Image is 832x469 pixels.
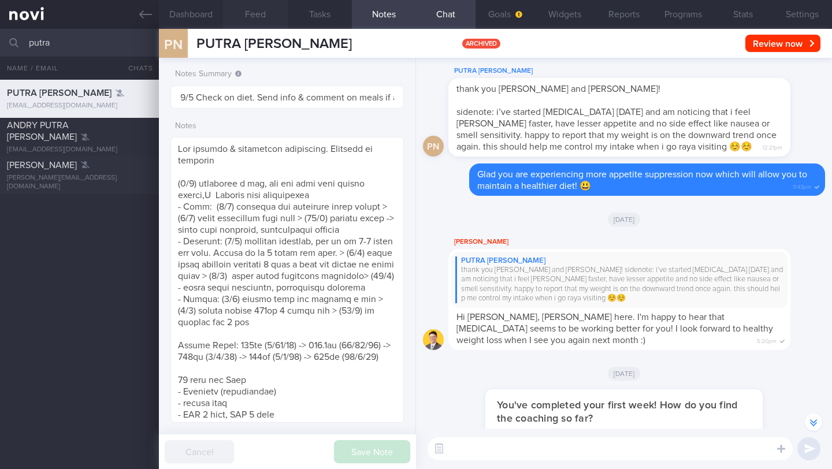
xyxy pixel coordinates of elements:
[175,121,399,132] label: Notes
[152,22,195,66] div: PN
[497,399,751,425] div: You've completed your first week! How do you find the coaching so far?
[7,161,77,170] span: [PERSON_NAME]
[448,64,825,78] div: PUTRA [PERSON_NAME]
[793,180,811,191] span: 11:43pm
[608,213,641,226] span: [DATE]
[456,107,777,151] span: sidenote: i’ve started [MEDICAL_DATA] [DATE] and am noticing that i feel [PERSON_NAME] faster, ha...
[745,35,820,52] button: Review now
[7,121,77,142] span: ANDRY PUTRA [PERSON_NAME]
[7,88,112,98] span: PUTRA [PERSON_NAME]
[608,367,641,381] span: [DATE]
[113,57,159,80] button: Chats
[763,141,782,152] span: 12:21pm
[456,84,660,94] span: thank you [PERSON_NAME] and [PERSON_NAME]!
[455,256,783,266] div: PUTRA [PERSON_NAME]
[175,69,399,80] label: Notes Summary
[462,39,500,49] span: archived
[448,235,825,249] div: [PERSON_NAME]
[455,266,783,303] div: thank you [PERSON_NAME] and [PERSON_NAME]! sidenote: i’ve started [MEDICAL_DATA] [DATE] and am no...
[7,174,152,191] div: [PERSON_NAME][EMAIL_ADDRESS][DOMAIN_NAME]
[757,334,777,345] span: 5:20pm
[456,312,773,345] span: Hi [PERSON_NAME], [PERSON_NAME] here. I'm happy to hear that [MEDICAL_DATA] seems to be working b...
[477,170,807,191] span: Glad you are experiencing more appetite suppression now which will allow you to maintain a health...
[423,136,444,157] div: PN
[7,102,152,110] div: [EMAIL_ADDRESS][DOMAIN_NAME]
[7,146,152,154] div: [EMAIL_ADDRESS][DOMAIN_NAME]
[196,37,352,51] span: PUTRA [PERSON_NAME]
